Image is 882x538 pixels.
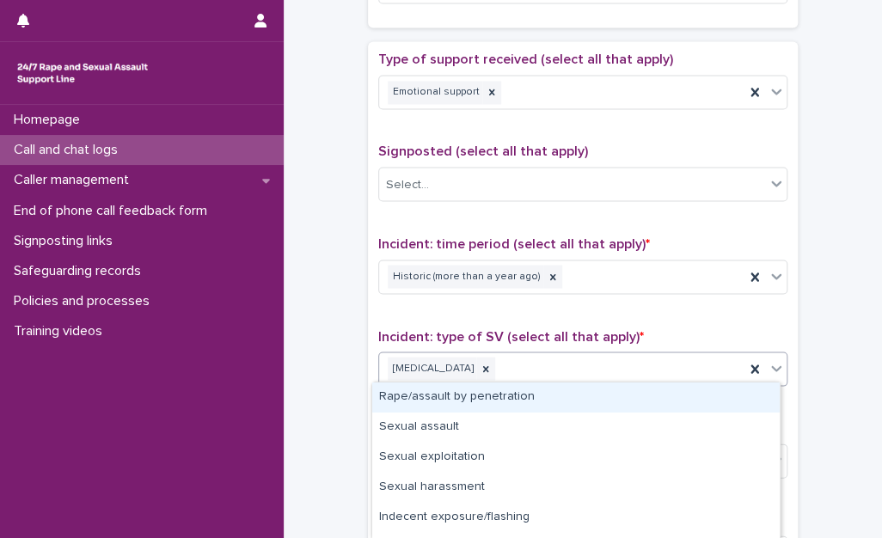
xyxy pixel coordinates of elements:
[372,503,780,533] div: Indecent exposure/flashing
[372,382,780,413] div: Rape/assault by penetration
[7,323,116,339] p: Training videos
[388,81,482,104] div: Emotional support
[388,357,476,380] div: [MEDICAL_DATA]
[388,265,543,288] div: Historic (more than a year ago)
[7,172,143,188] p: Caller management
[372,443,780,473] div: Sexual exploitation
[378,144,588,158] span: Signposted (select all that apply)
[7,233,126,249] p: Signposting links
[372,413,780,443] div: Sexual assault
[7,203,221,219] p: End of phone call feedback form
[378,52,673,66] span: Type of support received (select all that apply)
[378,329,644,343] span: Incident: type of SV (select all that apply)
[7,263,155,279] p: Safeguarding records
[386,175,429,193] div: Select...
[7,112,94,128] p: Homepage
[7,293,163,309] p: Policies and processes
[372,473,780,503] div: Sexual harassment
[378,236,650,250] span: Incident: time period (select all that apply)
[7,142,132,158] p: Call and chat logs
[14,56,151,90] img: rhQMoQhaT3yELyF149Cw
